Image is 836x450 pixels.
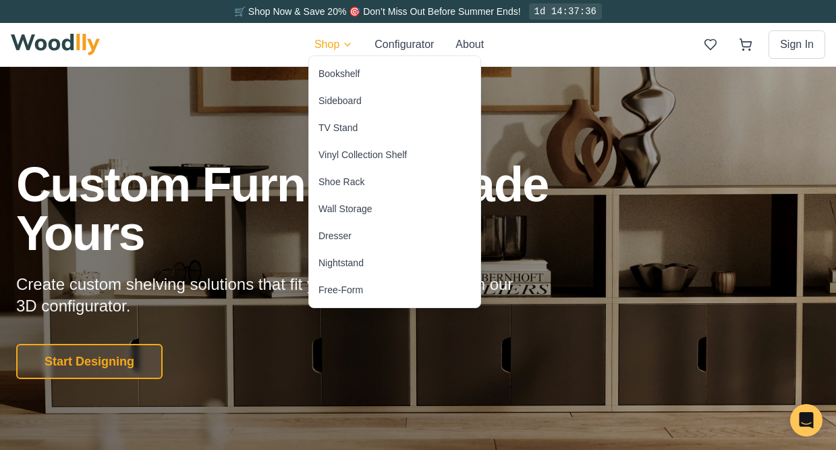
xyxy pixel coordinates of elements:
div: Shop [308,55,481,308]
div: Free-Form [318,283,363,297]
div: Wall Storage [318,202,372,216]
div: Sideboard [318,94,362,107]
div: Shoe Rack [318,175,364,189]
div: TV Stand [318,121,358,134]
div: Nightstand [318,256,364,270]
div: Vinyl Collection Shelf [318,148,407,161]
div: Bookshelf [318,67,360,80]
div: Dresser [318,229,352,243]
